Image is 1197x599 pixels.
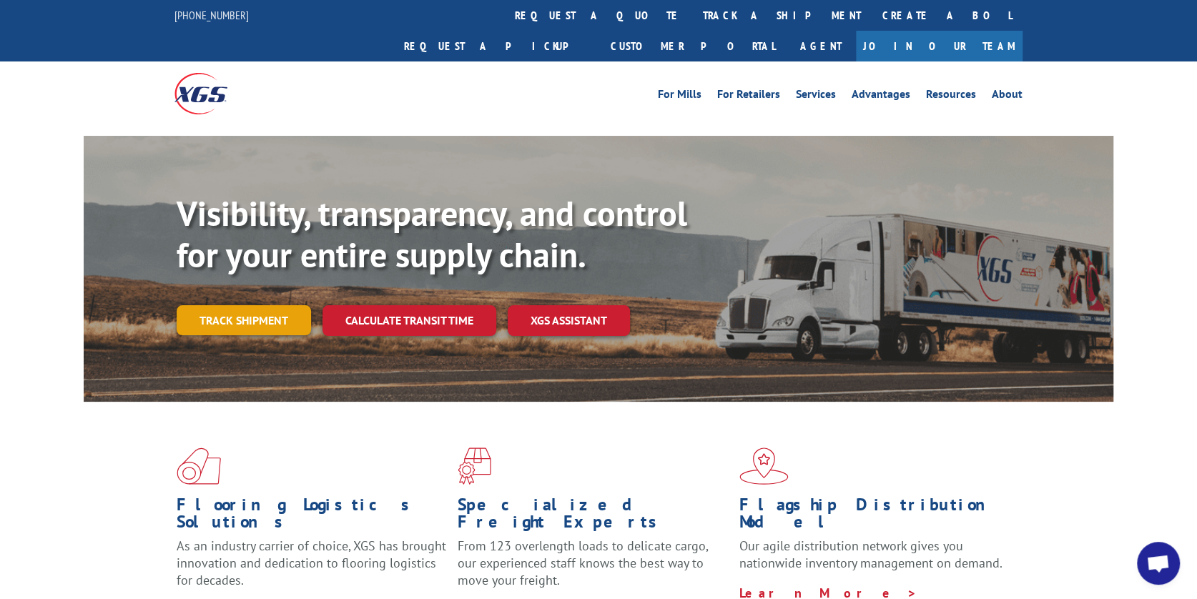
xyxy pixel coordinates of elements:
a: Track shipment [177,305,311,335]
a: About [992,89,1023,104]
a: Customer Portal [600,31,786,61]
h1: Flooring Logistics Solutions [177,496,447,538]
b: Visibility, transparency, and control for your entire supply chain. [177,191,687,277]
a: XGS ASSISTANT [508,305,630,336]
div: Open chat [1137,542,1180,585]
img: xgs-icon-focused-on-flooring-red [458,447,491,485]
a: For Retailers [717,89,780,104]
a: Join Our Team [856,31,1023,61]
a: Services [796,89,836,104]
img: xgs-icon-flagship-distribution-model-red [739,447,789,485]
a: Resources [926,89,976,104]
span: Our agile distribution network gives you nationwide inventory management on demand. [739,538,1003,571]
a: For Mills [658,89,701,104]
a: Agent [786,31,856,61]
img: xgs-icon-total-supply-chain-intelligence-red [177,447,221,485]
h1: Specialized Freight Experts [458,496,728,538]
h1: Flagship Distribution Model [739,496,1010,538]
span: As an industry carrier of choice, XGS has brought innovation and dedication to flooring logistics... [177,538,446,588]
a: [PHONE_NUMBER] [174,8,249,22]
a: Request a pickup [393,31,600,61]
a: Calculate transit time [322,305,496,336]
a: Advantages [852,89,910,104]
